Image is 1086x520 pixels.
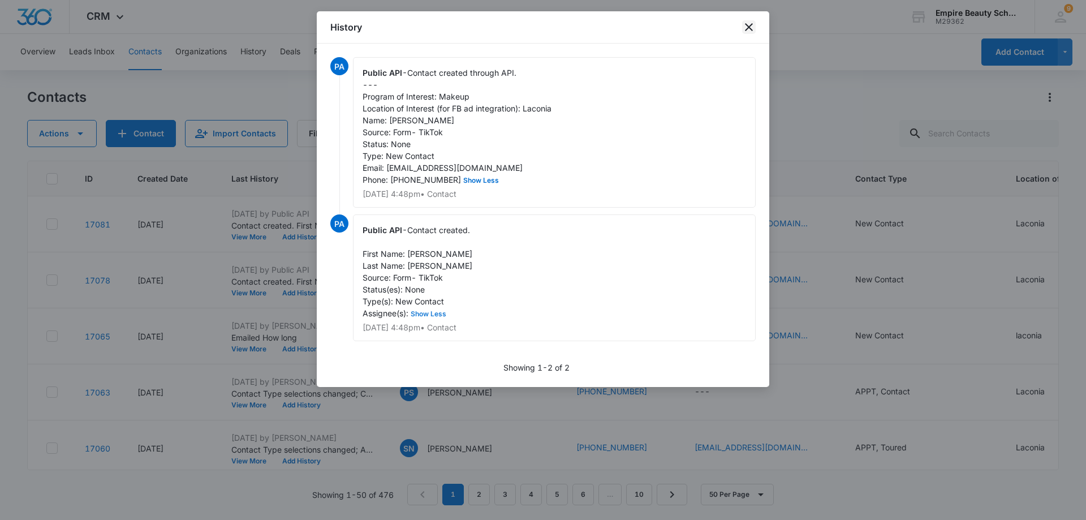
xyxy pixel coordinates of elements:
[353,214,756,341] div: -
[330,214,348,233] span: PA
[363,190,746,198] p: [DATE] 4:48pm • Contact
[363,68,402,78] span: Public API
[363,68,551,184] span: Contact created through API. --- Program of Interest: Makeup Location of Interest (for FB ad inte...
[353,57,756,208] div: -
[330,20,362,34] h1: History
[363,225,402,235] span: Public API
[408,311,449,317] button: Show Less
[742,20,756,34] button: close
[461,177,501,184] button: Show Less
[363,225,472,318] span: Contact created. First Name: [PERSON_NAME] Last Name: [PERSON_NAME] Source: Form- TikTok Status(e...
[503,362,570,373] p: Showing 1-2 of 2
[363,324,746,332] p: [DATE] 4:48pm • Contact
[330,57,348,75] span: PA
